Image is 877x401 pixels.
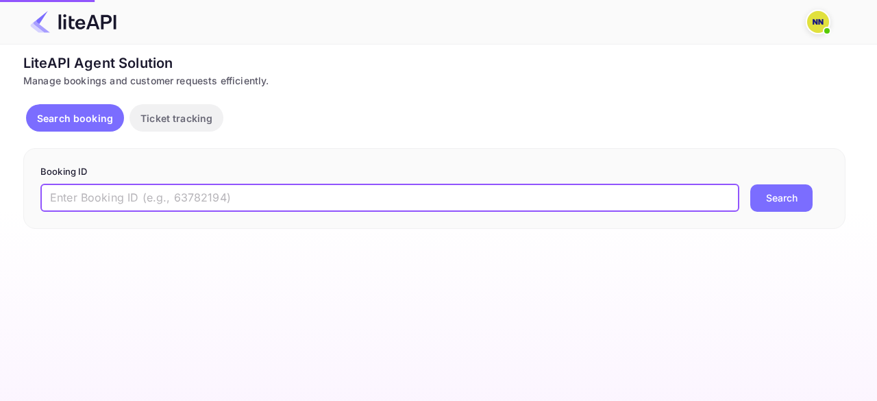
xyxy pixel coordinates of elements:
p: Ticket tracking [140,111,212,125]
div: LiteAPI Agent Solution [23,53,845,73]
p: Search booking [37,111,113,125]
img: LiteAPI Logo [30,11,116,33]
input: Enter Booking ID (e.g., 63782194) [40,184,739,212]
button: Search [750,184,813,212]
img: N/A N/A [807,11,829,33]
p: Booking ID [40,165,828,179]
div: Manage bookings and customer requests efficiently. [23,73,845,88]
